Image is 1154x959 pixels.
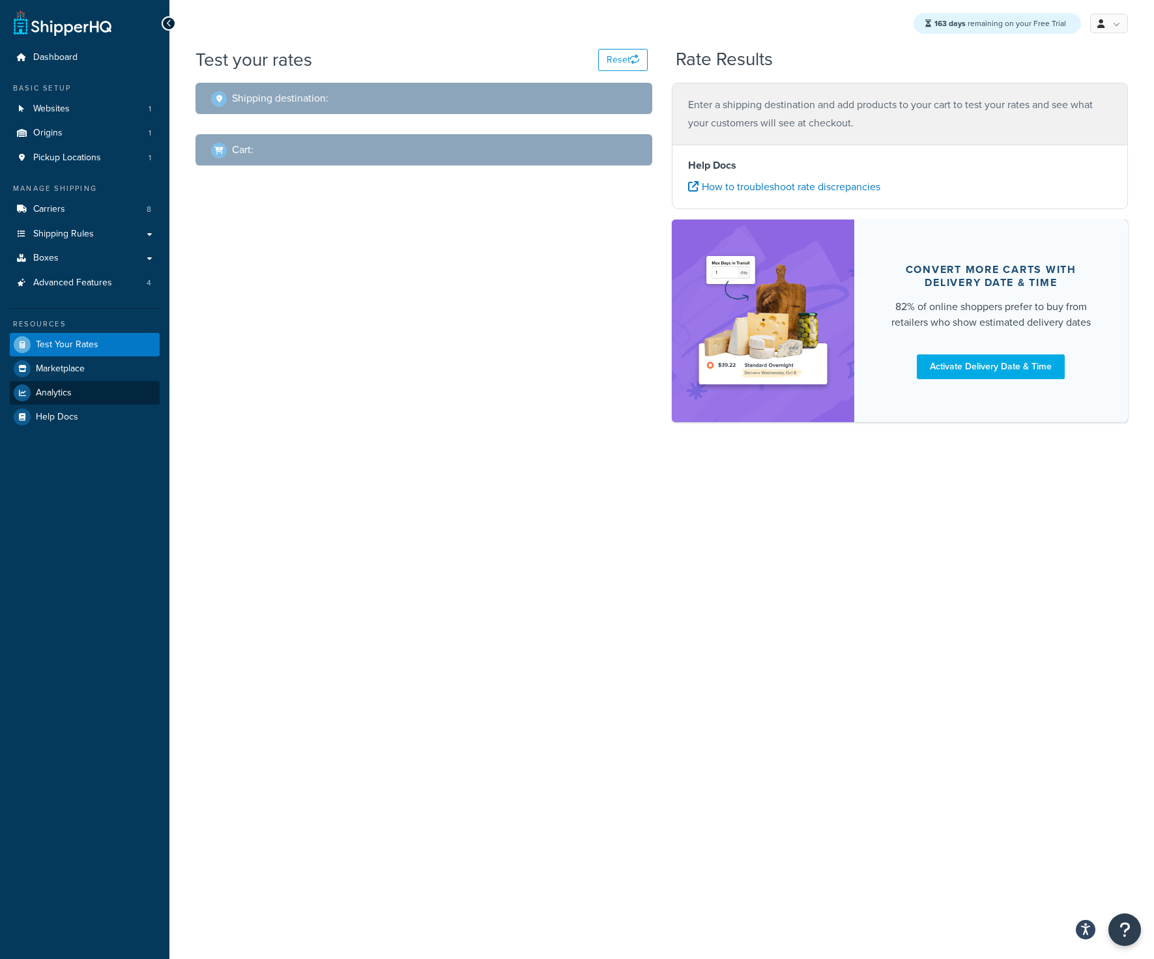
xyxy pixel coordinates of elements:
a: Activate Delivery Date & Time [917,354,1065,379]
span: Analytics [36,388,72,399]
span: Marketplace [36,364,85,375]
li: Advanced Features [10,271,160,295]
div: Manage Shipping [10,183,160,194]
span: Test Your Rates [36,339,98,351]
a: Pickup Locations1 [10,146,160,170]
a: Advanced Features4 [10,271,160,295]
img: feature-image-ddt-36eae7f7280da8017bfb280eaccd9c446f90b1fe08728e4019434db127062ab4.png [691,239,835,403]
a: Analytics [10,381,160,405]
span: Help Docs [36,412,78,423]
a: Test Your Rates [10,333,160,356]
a: Dashboard [10,46,160,70]
span: Pickup Locations [33,152,101,164]
h4: Help Docs [688,158,1112,173]
span: Websites [33,104,70,115]
span: Boxes [33,253,59,264]
div: 82% of online shoppers prefer to buy from retailers who show estimated delivery dates [886,299,1097,330]
span: Shipping Rules [33,229,94,240]
span: 1 [149,128,151,139]
a: How to troubleshoot rate discrepancies [688,179,880,194]
li: Origins [10,121,160,145]
p: Enter a shipping destination and add products to your cart to test your rates and see what your c... [688,96,1112,132]
span: remaining on your Free Trial [934,18,1066,29]
h2: Cart : [232,144,253,156]
span: 4 [147,278,151,289]
span: Carriers [33,204,65,215]
strong: 163 days [934,18,966,29]
a: Carriers8 [10,197,160,222]
li: Websites [10,97,160,121]
span: 8 [147,204,151,215]
h2: Rate Results [676,50,773,70]
a: Origins1 [10,121,160,145]
li: Pickup Locations [10,146,160,170]
a: Shipping Rules [10,222,160,246]
li: Carriers [10,197,160,222]
a: Help Docs [10,405,160,429]
div: Basic Setup [10,83,160,94]
div: Resources [10,319,160,330]
h1: Test your rates [195,47,312,72]
span: 1 [149,104,151,115]
div: Convert more carts with delivery date & time [886,263,1097,289]
h2: Shipping destination : [232,93,328,104]
a: Marketplace [10,357,160,380]
span: Origins [33,128,63,139]
button: Open Resource Center [1108,913,1141,946]
button: Reset [598,49,648,71]
span: Advanced Features [33,278,112,289]
span: 1 [149,152,151,164]
a: Boxes [10,246,160,270]
span: Dashboard [33,52,78,63]
a: Websites1 [10,97,160,121]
